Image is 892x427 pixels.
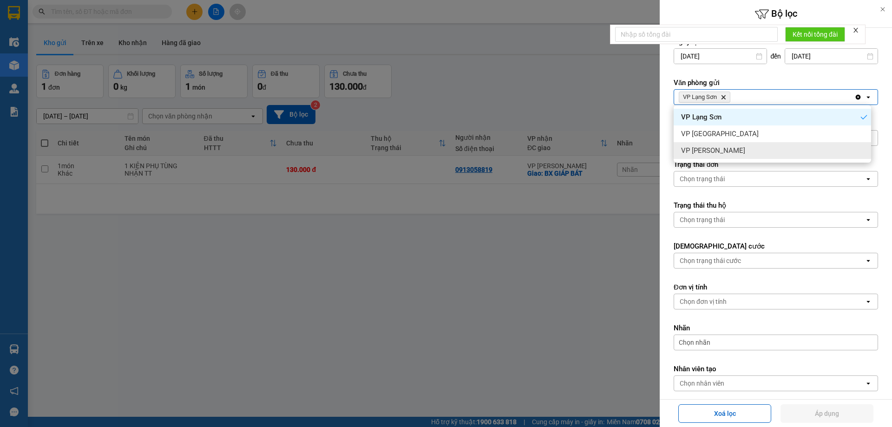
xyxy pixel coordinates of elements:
[674,323,878,333] label: Nhãn
[785,49,878,64] input: Select a date.
[674,105,871,163] ul: Menu
[721,94,726,100] svg: Delete
[680,379,724,388] div: Chọn nhân viên
[680,297,727,306] div: Chọn đơn vị tính
[854,93,862,101] svg: Clear all
[681,129,759,138] span: VP [GEOGRAPHIC_DATA]
[680,174,725,184] div: Chọn trạng thái
[865,380,872,387] svg: open
[680,215,725,224] div: Chọn trạng thái
[679,338,710,347] span: Chọn nhãn
[865,93,872,101] svg: open
[865,298,872,305] svg: open
[674,364,878,374] label: Nhân viên tạo
[780,404,873,423] button: Áp dụng
[853,27,859,33] span: close
[674,282,878,292] label: Đơn vị tính
[681,112,721,122] span: VP Lạng Sơn
[681,146,745,155] span: VP [PERSON_NAME]
[679,92,730,103] span: VP Lạng Sơn, close by backspace
[678,404,771,423] button: Xoá lọc
[660,7,892,21] h6: Bộ lọc
[683,93,717,101] span: VP Lạng Sơn
[785,27,845,42] button: Kết nối tổng đài
[865,216,872,223] svg: open
[674,78,878,87] label: Văn phòng gửi
[674,49,767,64] input: Select a date.
[674,201,878,210] label: Trạng thái thu hộ
[732,92,733,102] input: Selected VP Lạng Sơn.
[674,242,878,251] label: [DEMOGRAPHIC_DATA] cước
[674,160,878,169] label: Trạng thái đơn
[865,175,872,183] svg: open
[793,29,838,39] span: Kết nối tổng đài
[771,52,781,61] span: đến
[680,256,741,265] div: Chọn trạng thái cước
[865,257,872,264] svg: open
[615,27,778,42] input: Nhập số tổng đài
